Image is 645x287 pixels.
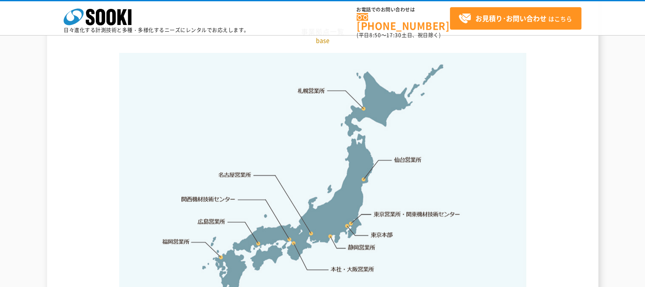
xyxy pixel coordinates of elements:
[162,237,190,246] a: 福岡営業所
[374,210,461,218] a: 東京営業所・関東機材技術センター
[458,12,572,25] span: はこちら
[357,31,441,39] span: (平日 ～ 土日、祝日除く)
[64,28,249,33] p: 日々進化する計測技術と多種・多様化するニーズにレンタルでお応えします。
[475,13,547,23] strong: お見積り･お問い合わせ
[394,156,422,164] a: 仙台営業所
[218,171,251,179] a: 名古屋営業所
[181,195,235,204] a: 関西機材技術センター
[369,31,381,39] span: 8:50
[198,217,226,226] a: 広島営業所
[386,31,402,39] span: 17:30
[348,243,375,252] a: 静岡営業所
[75,36,571,45] p: base
[330,265,374,273] a: 本社・大阪営業所
[450,7,581,30] a: お見積り･お問い合わせはこちら
[357,13,450,30] a: [PHONE_NUMBER]
[298,86,325,95] a: 札幌営業所
[371,231,393,240] a: 東京本部
[357,7,450,12] span: お電話でのお問い合わせは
